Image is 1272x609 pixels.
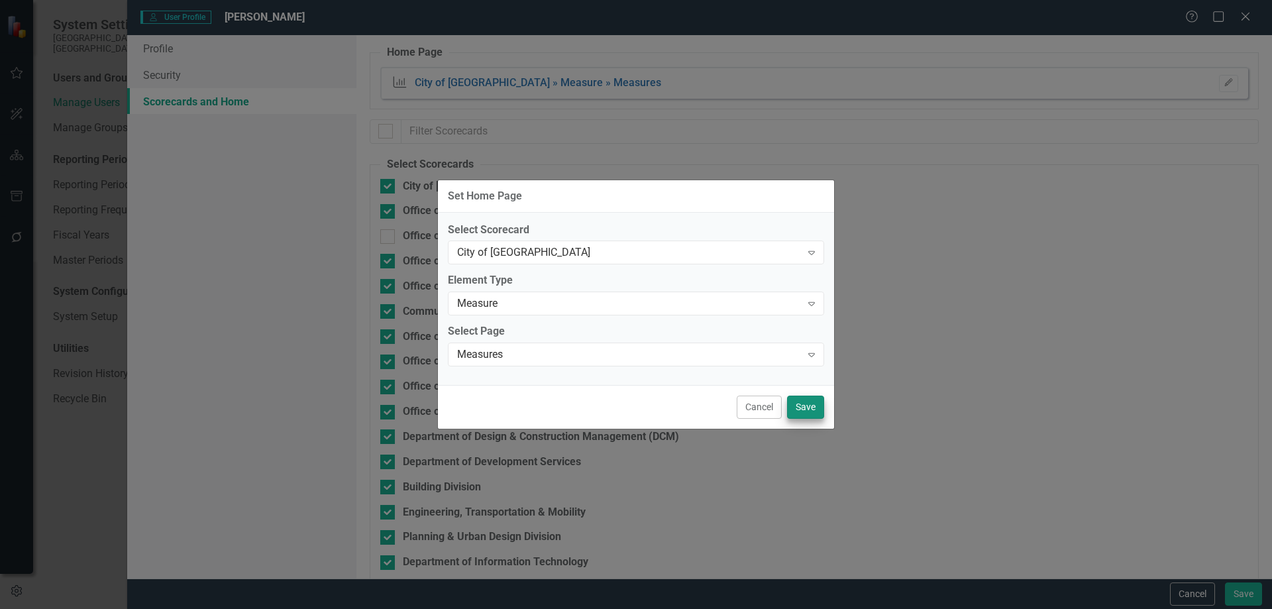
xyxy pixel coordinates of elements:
[457,347,801,362] div: Measures
[457,245,801,260] div: City of [GEOGRAPHIC_DATA]
[448,273,824,288] label: Element Type
[448,324,824,339] label: Select Page
[448,223,824,238] label: Select Scorecard
[457,296,801,311] div: Measure
[737,396,782,419] button: Cancel
[787,396,824,419] button: Save
[448,190,522,202] div: Set Home Page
